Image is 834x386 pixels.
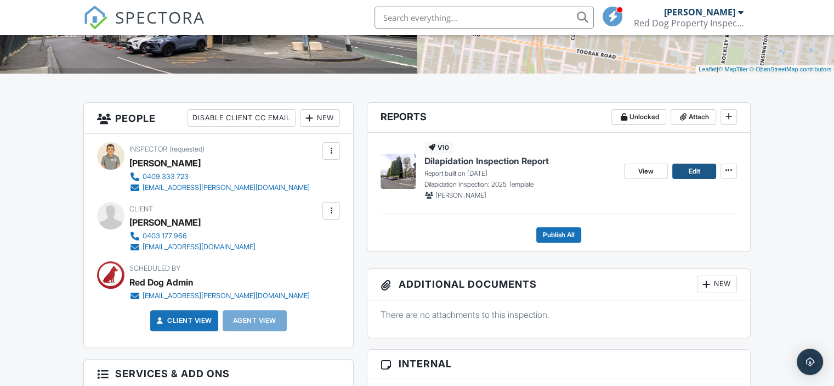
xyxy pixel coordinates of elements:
span: Scheduled By [129,264,180,272]
div: Open Intercom Messenger [797,349,823,375]
div: [PERSON_NAME] [129,155,201,171]
div: New [697,276,737,293]
a: Leaflet [699,66,717,72]
p: There are no attachments to this inspection. [381,309,737,321]
div: [PERSON_NAME] [129,214,201,231]
div: Red Dog Property Inspections [634,18,744,29]
h3: People [84,103,353,134]
div: 0403 177 966 [143,232,187,240]
span: Inspector [129,145,167,153]
span: Client [129,205,153,213]
div: 0409 333 723 [143,172,189,181]
input: Search everything... [375,7,594,29]
a: 0403 177 966 [129,231,256,242]
div: [PERSON_NAME] [664,7,735,18]
div: Disable Client CC Email [188,109,296,127]
a: [EMAIL_ADDRESS][PERSON_NAME][DOMAIN_NAME] [129,290,310,301]
div: [EMAIL_ADDRESS][PERSON_NAME][DOMAIN_NAME] [143,292,310,300]
a: © MapTiler [718,66,748,72]
a: SPECTORA [83,15,205,38]
img: The Best Home Inspection Software - Spectora [83,5,107,30]
a: © OpenStreetMap contributors [750,66,831,72]
div: [EMAIL_ADDRESS][DOMAIN_NAME] [143,243,256,251]
div: New [300,109,340,127]
div: Red Dog Admin [129,274,194,290]
a: Client View [154,315,212,326]
h3: Additional Documents [367,269,750,300]
span: SPECTORA [115,5,205,29]
span: (requested) [169,145,205,153]
a: [EMAIL_ADDRESS][DOMAIN_NAME] [129,242,256,253]
div: [EMAIL_ADDRESS][PERSON_NAME][DOMAIN_NAME] [143,183,310,192]
h3: Internal [367,350,750,378]
div: | [696,65,834,74]
a: [EMAIL_ADDRESS][PERSON_NAME][DOMAIN_NAME] [129,182,310,193]
a: 0409 333 723 [129,171,310,182]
